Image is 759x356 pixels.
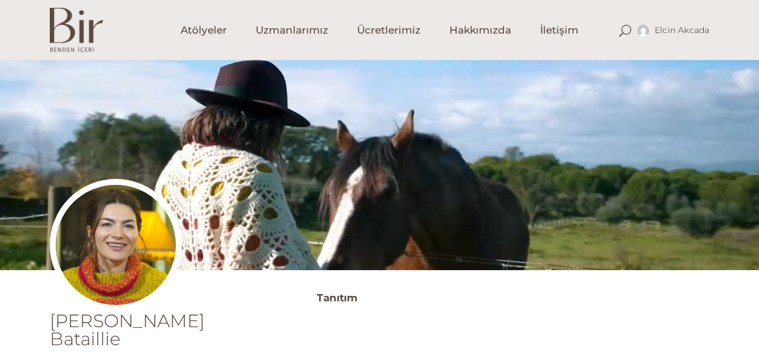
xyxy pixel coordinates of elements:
h3: Tanıtım [317,288,710,307]
span: İletişim [540,23,578,37]
span: Atölyeler [181,23,227,37]
span: Uzmanlarımız [256,23,328,37]
h1: [PERSON_NAME] Bataillie [50,312,251,348]
span: Hakkımızda [449,23,511,37]
span: Ücretlerimiz [357,23,421,37]
img: elvinprofilfoto-300x300.jpg [50,179,182,311]
span: Elcin Akcada [655,25,710,35]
